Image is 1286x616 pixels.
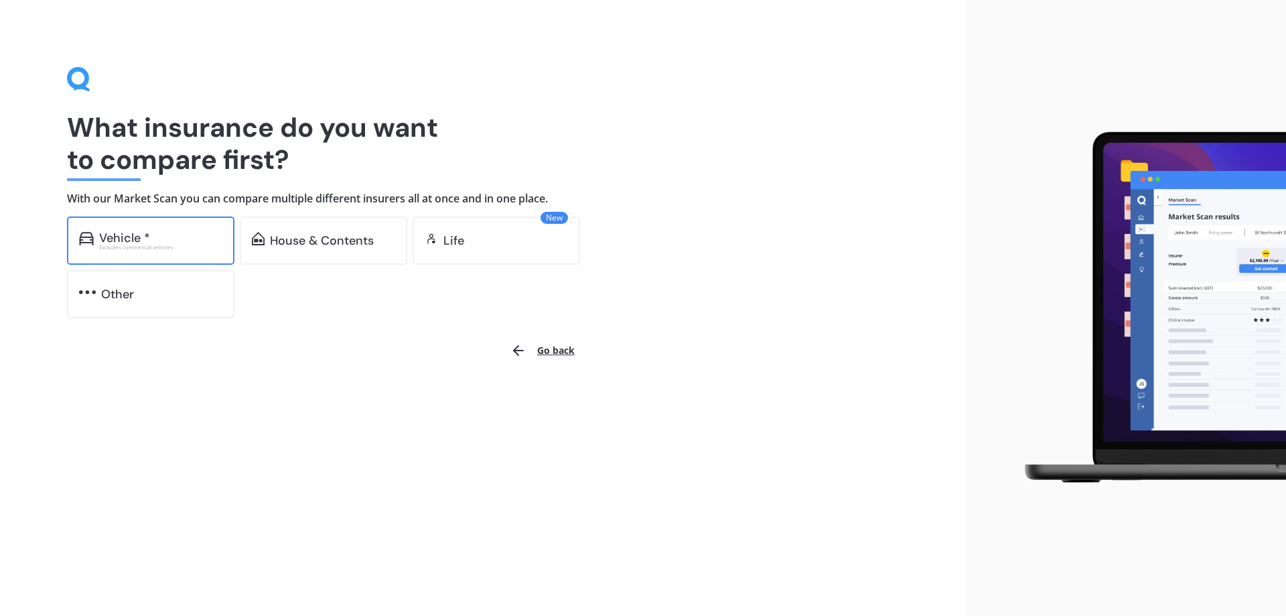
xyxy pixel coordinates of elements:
[79,232,94,245] img: car.f15378c7a67c060ca3f3.svg
[270,234,374,247] div: House & Contents
[67,192,898,206] h4: With our Market Scan you can compare multiple different insurers all at once and in one place.
[1005,124,1286,493] img: laptop.webp
[425,232,438,245] img: life.f720d6a2d7cdcd3ad642.svg
[541,212,568,224] span: New
[101,288,134,301] div: Other
[443,234,464,247] div: Life
[67,111,898,176] h1: What insurance do you want to compare first?
[252,232,265,245] img: home-and-contents.b802091223b8502ef2dd.svg
[99,245,222,250] div: Excludes commercial vehicles
[502,334,583,367] button: Go back
[79,286,96,299] img: other.81dba5aafe580aa69f38.svg
[99,231,150,245] div: Vehicle *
